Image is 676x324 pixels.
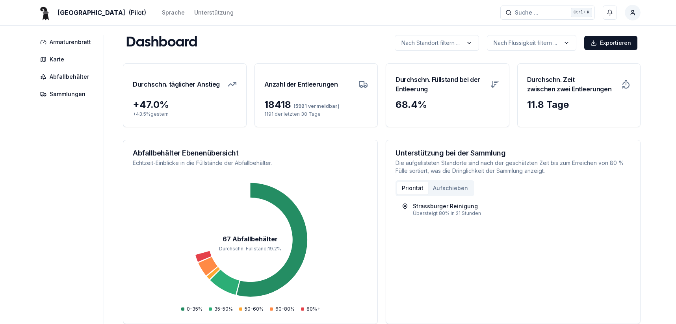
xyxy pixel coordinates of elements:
[527,98,631,111] div: 11.8 Tage
[35,3,54,22] img: Basel Logo
[35,35,99,49] a: Armaturenbrett
[35,52,99,67] a: Karte
[35,70,99,84] a: Abfallbehälter
[133,98,237,111] div: + 47.0 %
[413,202,478,210] div: Strassburger Reinigung
[397,182,428,194] button: Priorität
[494,39,557,47] p: Nach Flüssigkeit filtern ...
[50,73,89,81] span: Abfallbehälter
[401,39,460,47] p: Nach Standort filtern ...
[584,36,637,50] button: Exportieren
[219,246,282,252] tspan: Durchschn. Füllstand : 19.2 %
[515,9,539,17] span: Suche ...
[264,111,368,117] p: 1191 der letzten 30 Tage
[264,73,338,95] h3: Anzahl der Entleerungen
[223,235,278,243] tspan: 67 Abfallbehälter
[402,202,617,217] a: Strassburger ReinigungÜbersteigt 80% in 21 Stunden
[194,8,234,17] a: Unterstützung
[396,98,500,111] div: 68.4 %
[395,35,479,51] button: label
[133,150,368,157] h3: Abfallbehälter Ebenenübersicht
[133,159,368,167] p: Echtzeit-Einblicke in die Füllstände der Abfallbehälter.
[133,111,237,117] p: + 43.5 % gestern
[50,56,64,63] span: Karte
[396,150,631,157] h3: Unterstützung bei der Sammlung
[181,306,202,312] div: 0-35%
[413,210,617,217] div: Übersteigt 80% in 21 Stunden
[50,90,85,98] span: Sammlungen
[487,35,576,51] button: label
[133,73,220,95] h3: Durchschn. täglicher Anstieg
[35,8,146,17] a: [GEOGRAPHIC_DATA](Pilot)
[270,306,295,312] div: 60-80%
[500,6,595,20] button: Suche ...Ctrl+K
[209,306,233,312] div: 35-50%
[50,38,91,46] span: Armaturenbrett
[264,98,368,111] div: 18418
[128,8,146,17] span: (Pilot)
[527,73,617,95] h3: Durchschn. Zeit zwischen zwei Entleerungen
[291,103,340,109] span: (5921 vermeidbar)
[396,159,631,175] p: Die aufgelisteten Standorte sind nach der geschätzten Zeit bis zum Erreichen von 80 % Fülle sorti...
[301,306,320,312] div: 80%+
[58,8,125,17] span: [GEOGRAPHIC_DATA]
[428,182,473,194] button: Aufschieben
[162,9,185,17] div: Sprache
[239,306,264,312] div: 50-60%
[162,8,185,17] button: Sprache
[35,87,99,101] a: Sammlungen
[396,73,485,95] h3: Durchschn. Füllstand bei der Entleerung
[126,35,197,51] h1: Dashboard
